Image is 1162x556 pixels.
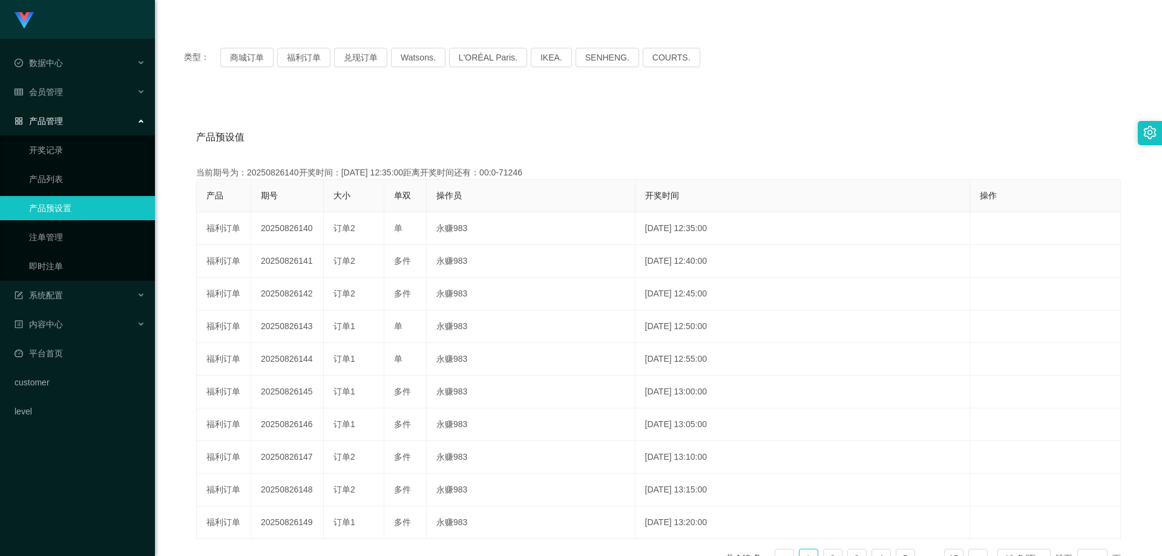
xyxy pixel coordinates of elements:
span: 多件 [394,517,411,527]
a: 开奖记录 [29,138,145,162]
td: 永赚983 [427,506,635,539]
span: 产品 [206,191,223,200]
span: 订单1 [333,354,355,364]
td: [DATE] 12:35:00 [635,212,970,245]
td: [DATE] 12:40:00 [635,245,970,278]
span: 内容中心 [15,319,63,329]
span: 订单1 [333,321,355,331]
span: 订单2 [333,289,355,298]
td: [DATE] 12:50:00 [635,310,970,343]
td: 20250826148 [251,474,324,506]
span: 单双 [394,191,411,200]
button: 福利订单 [277,48,330,67]
td: 福利订单 [197,212,251,245]
td: 福利订单 [197,278,251,310]
button: SENHENG. [576,48,639,67]
span: 订单1 [333,517,355,527]
button: L'ORÉAL Paris. [449,48,527,67]
span: 订单1 [333,387,355,396]
td: 永赚983 [427,310,635,343]
td: [DATE] 13:15:00 [635,474,970,506]
td: 永赚983 [427,474,635,506]
td: 20250826140 [251,212,324,245]
td: 福利订单 [197,376,251,408]
td: [DATE] 13:05:00 [635,408,970,441]
td: 永赚983 [427,278,635,310]
td: 福利订单 [197,408,251,441]
span: 多件 [394,419,411,429]
span: 操作 [980,191,997,200]
i: 图标: form [15,291,23,299]
i: 图标: profile [15,320,23,329]
a: 图标: dashboard平台首页 [15,341,145,365]
span: 会员管理 [15,87,63,97]
a: 注单管理 [29,225,145,249]
span: 多件 [394,256,411,266]
td: 福利订单 [197,245,251,278]
span: 多件 [394,387,411,396]
td: 永赚983 [427,343,635,376]
button: Watsons. [391,48,445,67]
td: [DATE] 12:45:00 [635,278,970,310]
td: 福利订单 [197,474,251,506]
td: 永赚983 [427,376,635,408]
span: 单 [394,321,402,331]
a: 产品预设置 [29,196,145,220]
td: 永赚983 [427,212,635,245]
td: 20250826146 [251,408,324,441]
td: 20250826144 [251,343,324,376]
td: 福利订单 [197,310,251,343]
td: [DATE] 13:00:00 [635,376,970,408]
a: level [15,399,145,424]
span: 数据中心 [15,58,63,68]
span: 系统配置 [15,290,63,300]
span: 期号 [261,191,278,200]
td: 20250826149 [251,506,324,539]
span: 大小 [333,191,350,200]
div: 当前期号为：20250826140开奖时间：[DATE] 12:35:00距离开奖时间还有：00:0-71246 [196,166,1121,179]
span: 类型： [184,48,220,67]
button: 商城订单 [220,48,274,67]
td: [DATE] 12:55:00 [635,343,970,376]
i: 图标: check-circle-o [15,59,23,67]
img: logo.9652507e.png [15,12,34,29]
td: 永赚983 [427,245,635,278]
span: 开奖时间 [645,191,679,200]
td: 20250826142 [251,278,324,310]
td: 20250826145 [251,376,324,408]
span: 操作员 [436,191,462,200]
td: 20250826147 [251,441,324,474]
span: 产品预设值 [196,130,245,145]
span: 订单1 [333,419,355,429]
a: 产品列表 [29,167,145,191]
span: 订单2 [333,256,355,266]
span: 单 [394,223,402,233]
button: COURTS. [643,48,700,67]
td: 20250826143 [251,310,324,343]
td: 永赚983 [427,441,635,474]
i: 图标: table [15,88,23,96]
i: 图标: setting [1143,126,1157,139]
td: 福利订单 [197,441,251,474]
td: [DATE] 13:20:00 [635,506,970,539]
a: customer [15,370,145,394]
span: 多件 [394,485,411,494]
td: 福利订单 [197,343,251,376]
td: 永赚983 [427,408,635,441]
button: 兑现订单 [334,48,387,67]
span: 多件 [394,452,411,462]
span: 产品管理 [15,116,63,126]
span: 单 [394,354,402,364]
span: 订单2 [333,223,355,233]
td: [DATE] 13:10:00 [635,441,970,474]
td: 福利订单 [197,506,251,539]
button: IKEA. [531,48,572,67]
span: 订单2 [333,452,355,462]
td: 20250826141 [251,245,324,278]
span: 多件 [394,289,411,298]
i: 图标: appstore-o [15,117,23,125]
a: 即时注单 [29,254,145,278]
span: 订单2 [333,485,355,494]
